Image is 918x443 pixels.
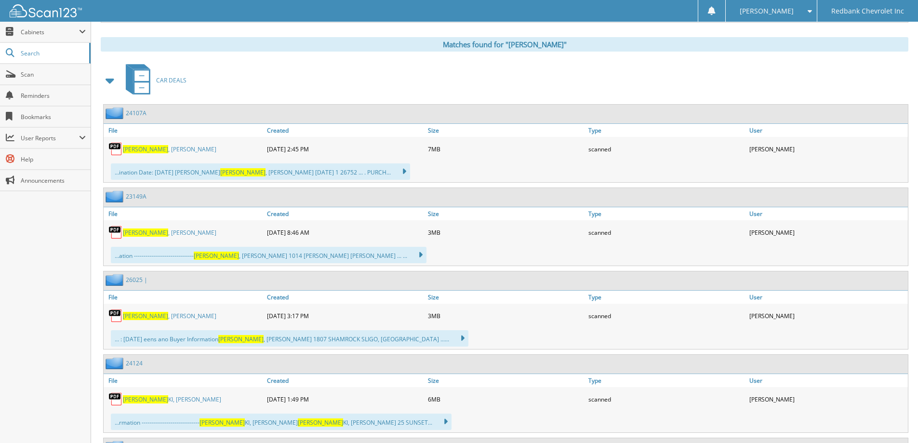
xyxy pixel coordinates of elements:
[108,225,123,240] img: PDF.png
[123,312,216,320] a: [PERSON_NAME], [PERSON_NAME]
[104,374,265,387] a: File
[106,190,126,202] img: folder2.png
[123,395,168,403] span: [PERSON_NAME]
[586,306,747,325] div: scanned
[747,223,908,242] div: [PERSON_NAME]
[104,124,265,137] a: File
[111,163,410,180] div: ...ination Date: [DATE] [PERSON_NAME] , [PERSON_NAME] [DATE] 1 26752 ... . PURCH...
[10,4,82,17] img: scan123-logo-white.svg
[747,207,908,220] a: User
[21,176,86,185] span: Announcements
[426,291,586,304] a: Size
[426,207,586,220] a: Size
[265,389,426,409] div: [DATE] 1:49 PM
[111,247,426,263] div: ...ation ------------------------------- , [PERSON_NAME] 1014 [PERSON_NAME] [PERSON_NAME] ... ...
[126,276,147,284] a: 26025 |
[108,309,123,323] img: PDF.png
[123,145,168,153] span: [PERSON_NAME]
[220,168,266,176] span: [PERSON_NAME]
[101,37,908,52] div: Matches found for "[PERSON_NAME]"
[21,49,84,57] span: Search
[194,252,239,260] span: [PERSON_NAME]
[21,28,79,36] span: Cabinets
[426,139,586,159] div: 7MB
[586,124,747,137] a: Type
[747,306,908,325] div: [PERSON_NAME]
[123,312,168,320] span: [PERSON_NAME]
[265,207,426,220] a: Created
[106,107,126,119] img: folder2.png
[747,291,908,304] a: User
[747,374,908,387] a: User
[21,113,86,121] span: Bookmarks
[120,61,186,99] a: CAR DEALS
[21,134,79,142] span: User Reports
[21,155,86,163] span: Help
[126,192,146,201] a: 23149A
[747,139,908,159] div: [PERSON_NAME]
[126,359,143,367] a: 24124
[104,291,265,304] a: File
[218,335,264,343] span: [PERSON_NAME]
[265,223,426,242] div: [DATE] 8:46 AM
[426,374,586,387] a: Size
[740,8,794,14] span: [PERSON_NAME]
[108,142,123,156] img: PDF.png
[426,124,586,137] a: Size
[106,274,126,286] img: folder2.png
[265,139,426,159] div: [DATE] 2:45 PM
[126,109,146,117] a: 24107A
[586,389,747,409] div: scanned
[108,392,123,406] img: PDF.png
[106,357,126,369] img: folder2.png
[586,374,747,387] a: Type
[586,223,747,242] div: scanned
[123,145,216,153] a: [PERSON_NAME], [PERSON_NAME]
[123,228,216,237] a: [PERSON_NAME], [PERSON_NAME]
[21,70,86,79] span: Scan
[111,330,468,347] div: ... : [DATE] eens ano Buyer Information , [PERSON_NAME] 1807 SHAMROCK SLIGO, [GEOGRAPHIC_DATA] .....
[298,418,343,427] span: [PERSON_NAME]
[586,139,747,159] div: scanned
[265,291,426,304] a: Created
[104,207,265,220] a: File
[426,389,586,409] div: 6MB
[265,374,426,387] a: Created
[747,389,908,409] div: [PERSON_NAME]
[123,228,168,237] span: [PERSON_NAME]
[831,8,904,14] span: Redbank Chevrolet Inc
[111,414,452,430] div: ...rmation ------------------------------ KI, [PERSON_NAME] KI, [PERSON_NAME] 25 SUNSET...
[265,124,426,137] a: Created
[123,395,221,403] a: [PERSON_NAME]KI, [PERSON_NAME]
[21,92,86,100] span: Reminders
[265,306,426,325] div: [DATE] 3:17 PM
[586,291,747,304] a: Type
[870,397,918,443] iframe: Chat Widget
[426,223,586,242] div: 3MB
[747,124,908,137] a: User
[200,418,245,427] span: [PERSON_NAME]
[426,306,586,325] div: 3MB
[156,76,186,84] span: CAR DEALS
[586,207,747,220] a: Type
